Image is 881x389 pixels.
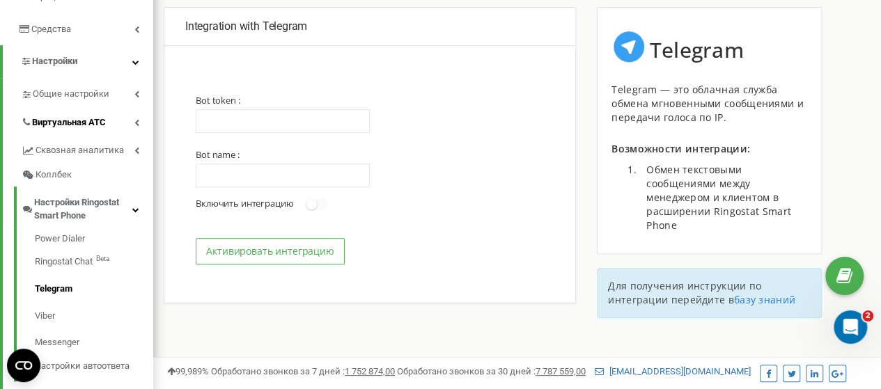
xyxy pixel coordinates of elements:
[196,197,293,209] span: Включить интеграцию
[31,24,71,34] span: Средства
[611,142,807,156] p: Возможности интеграции:
[35,248,153,276] a: Ringostat ChatBeta
[734,293,795,306] a: базу знаний
[397,366,586,376] span: Обработано звонков за 30 дней :
[21,134,153,163] a: Сквозная аналитика
[862,310,873,321] span: 2
[345,366,395,376] u: 1 752 874,00
[21,163,153,187] a: Коллбек
[536,366,586,376] u: 7 787 559,00
[211,366,395,376] span: Обработано звонков за 7 дней :
[834,310,867,344] iframe: Intercom live chat
[35,356,153,373] a: Настройки автоответа
[36,168,72,182] span: Коллбек
[36,144,124,157] span: Сквозная аналитика
[196,95,240,106] label: Bot token :
[21,78,153,106] a: Общие настройки
[185,19,554,35] p: Integration with Telegram
[608,279,811,307] p: Для получения инструкции по интеграции перейдите в
[21,186,153,228] a: Настройки Ringostat Smart Phone
[196,149,240,160] label: Bot name :
[35,329,153,356] a: Messenger
[34,196,132,222] span: Настройки Ringostat Smart Phone
[611,29,646,64] img: image
[35,276,153,303] a: Telegram
[595,366,751,376] a: [EMAIL_ADDRESS][DOMAIN_NAME]
[639,163,807,232] li: Обмен текстовыми сообщениями между менеджером и клиентом в расширении Ringostat Smart Phone
[33,88,109,101] span: Общие настройки
[611,83,807,125] div: Telegram — это облачная служба обмена мгновенными сообщениями и передачи голоса по IP.
[196,238,345,264] button: Активировать интеграцию
[167,366,209,376] span: 99,989%
[32,56,77,66] span: Настройки
[21,106,153,135] a: Виртуальная АТС
[35,303,153,330] a: Viber
[649,35,743,64] span: Telegram
[32,116,106,129] span: Виртуальная АТС
[7,349,40,382] button: Open CMP widget
[3,45,153,78] a: Настройки
[35,232,153,249] a: Power Dialer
